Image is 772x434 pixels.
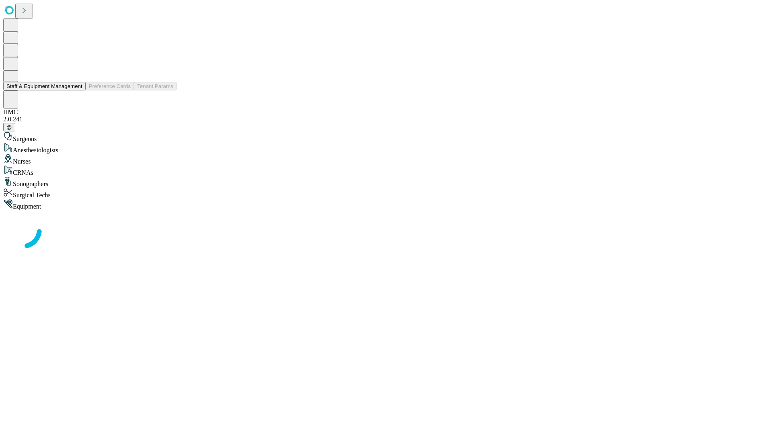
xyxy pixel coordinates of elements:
[3,154,769,165] div: Nurses
[3,123,15,131] button: @
[3,143,769,154] div: Anesthesiologists
[3,116,769,123] div: 2.0.241
[3,176,769,188] div: Sonographers
[86,82,134,90] button: Preference Cards
[6,124,12,130] span: @
[3,82,86,90] button: Staff & Equipment Management
[3,188,769,199] div: Surgical Techs
[134,82,177,90] button: Tenant Params
[3,199,769,210] div: Equipment
[3,165,769,176] div: CRNAs
[3,108,769,116] div: HMC
[3,131,769,143] div: Surgeons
